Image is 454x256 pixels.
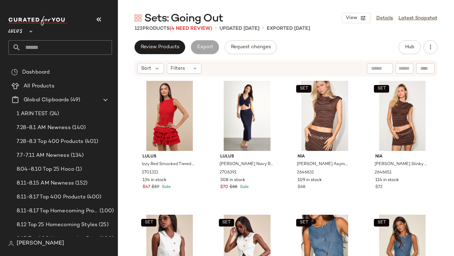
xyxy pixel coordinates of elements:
span: Filters [171,65,185,72]
span: $68 [298,184,305,190]
span: 8.11-8.15 AM Newness [17,179,74,187]
button: Review Products [135,40,185,54]
span: [PERSON_NAME] [17,239,64,248]
span: $59 [152,184,159,190]
span: 114 in stock [375,177,399,184]
span: (401) [84,138,98,146]
span: View [345,15,357,21]
span: All Products [24,82,54,90]
img: 2706391_02_fullbody_2025-07-22.jpg [215,81,280,151]
span: [PERSON_NAME] Asymmetrical Cowl Sleeveless Top [297,161,351,168]
span: SET [222,220,231,225]
img: 2646631_01_hero_2025-08-08.jpg [292,81,357,151]
a: Details [376,15,393,22]
span: [PERSON_NAME] Navy Ribbed Two-Piece Sweater Midi Dress [220,161,274,168]
span: • [215,24,217,33]
span: Hub [405,44,414,50]
span: 7.28-8.3 Top 400 Products [17,138,84,146]
span: (100) [98,207,114,215]
span: 8.15 Top 100 Homecoming Dresses [17,235,98,243]
span: (24) [48,110,59,118]
img: 2646651_01_hero_2025-08-08.jpg [370,81,435,151]
span: SET [300,220,308,225]
span: SET [377,220,386,225]
span: 7.7-7.11 AM Newness [17,152,69,160]
span: (140) [71,124,86,132]
span: Dashboard [22,68,50,76]
span: 122 [135,26,143,31]
p: updated [DATE] [220,25,259,32]
button: SET [296,219,311,227]
button: SET [374,85,389,93]
span: (1) [74,165,82,173]
span: $47 [143,184,150,190]
span: Sale [239,185,249,189]
span: 2646631 [297,170,314,176]
span: $70 [220,184,228,190]
span: 8.11-8.17 Top 400 Products [17,193,86,201]
button: Hub [399,40,421,54]
span: 2701311 [142,170,158,176]
span: (4 Need Review) [170,26,212,31]
span: 2646651 [375,170,392,176]
span: (400) [86,193,102,201]
button: SET [141,219,156,227]
button: View [342,13,371,23]
span: 1 ARIN TEST [17,110,48,118]
span: • [262,24,264,33]
span: 109 in stock [298,177,322,184]
button: SET [296,85,311,93]
span: (100) [98,235,114,243]
img: svg%3e [11,69,18,76]
span: Lulus [220,154,274,160]
span: (25) [97,221,109,229]
span: Lulus [8,24,23,36]
span: Nia [375,154,429,160]
span: [PERSON_NAME] Slinky Knit Low-Rise Micro Skort [375,161,429,168]
button: SET [219,219,234,227]
span: 8.12 Top 25 Homecoming Styles [17,221,97,229]
button: Request changes [225,40,277,54]
span: Request changes [231,44,271,50]
span: SET [144,220,153,225]
span: 308 in stock [220,177,245,184]
span: 2706391 [220,170,237,176]
img: cfy_white_logo.C9jOOHJF.svg [8,16,67,26]
div: Products [135,25,212,32]
span: Sets: Going Out [144,12,223,26]
a: Latest Snapshot [399,15,437,22]
span: (152) [74,179,88,187]
button: SET [374,219,389,227]
span: $88 [230,184,237,190]
span: Izzy Red Smocked Tiered Two-Piece Mini Dress [142,161,196,168]
span: 7.28-8.1 AM Newness [17,124,71,132]
span: $72 [375,184,383,190]
span: Sale [161,185,171,189]
span: Nia [298,154,352,160]
img: 2701311_02_front_2025-06-24.jpg [137,81,202,151]
span: (49) [69,96,80,104]
span: SET [377,86,386,91]
img: svg%3e [8,241,14,246]
span: 8.04-8.10 Top 25 Hoco [17,165,74,173]
span: Review Products [140,44,179,50]
p: Exported [DATE] [267,25,310,32]
span: Sort [141,65,151,72]
span: Lulus [143,154,197,160]
span: (134) [69,152,84,160]
span: SET [300,86,308,91]
img: svg%3e [135,15,142,22]
span: 134 in stock [143,177,166,184]
span: 8.11-8.17 Top Homecoming Product [17,207,98,215]
span: Global Clipboards [24,96,69,104]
